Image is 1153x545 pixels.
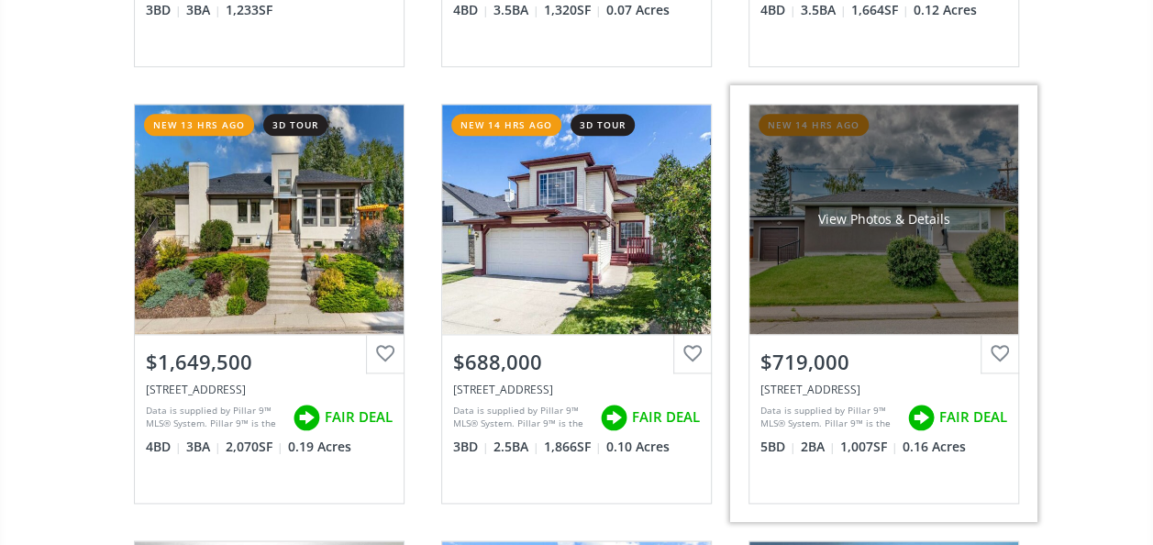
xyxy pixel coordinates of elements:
span: FAIR DEAL [325,407,393,427]
span: FAIR DEAL [939,407,1007,427]
div: 7515 5 Street SW, Calgary, AB T2V 1B7 [760,382,1007,397]
span: 4 BD [453,1,489,19]
span: 1,866 SF [544,438,602,456]
div: Data is supplied by Pillar 9™ MLS® System. Pillar 9™ is the owner of the copyright in its MLS® Sy... [453,404,591,431]
span: 5 BD [760,438,796,456]
span: 3 BD [146,1,182,19]
span: 1,664 SF [851,1,909,19]
img: rating icon [903,399,939,436]
div: $1,649,500 [146,348,393,376]
img: rating icon [288,399,325,436]
a: new 14 hrs ago3d tour$688,000[STREET_ADDRESS]Data is supplied by Pillar 9™ MLS® System. Pillar 9™... [423,85,730,522]
div: Data is supplied by Pillar 9™ MLS® System. Pillar 9™ is the owner of the copyright in its MLS® Sy... [760,404,898,431]
span: 3 BA [186,438,221,456]
span: 0.10 Acres [606,438,670,456]
span: 0.19 Acres [288,438,351,456]
div: 5 Roselawn Crescent NW, Calgary, AB T2K 1L4 [146,382,393,397]
span: 2 BA [801,438,836,456]
span: 3 BD [453,438,489,456]
span: 3.5 BA [493,1,539,19]
div: $688,000 [453,348,700,376]
span: FAIR DEAL [632,407,700,427]
div: $719,000 [760,348,1007,376]
span: 4 BD [146,438,182,456]
span: 0.07 Acres [606,1,670,19]
span: 0.16 Acres [903,438,966,456]
span: 0.12 Acres [914,1,977,19]
span: 2.5 BA [493,438,539,456]
span: 3 BA [186,1,221,19]
a: new 14 hrs agoView Photos & Details$719,000[STREET_ADDRESS]Data is supplied by Pillar 9™ MLS® Sys... [730,85,1037,522]
span: 3.5 BA [801,1,847,19]
span: 1,007 SF [840,438,898,456]
img: rating icon [595,399,632,436]
div: Data is supplied by Pillar 9™ MLS® System. Pillar 9™ is the owner of the copyright in its MLS® Sy... [146,404,283,431]
div: 222 Citadel Peak Circle NW, Calgary, AB T3G 4E9 [453,382,700,397]
span: 1,320 SF [544,1,602,19]
a: new 13 hrs ago3d tour$1,649,500[STREET_ADDRESS]Data is supplied by Pillar 9™ MLS® System. Pillar ... [116,85,423,522]
span: 2,070 SF [226,438,283,456]
div: View Photos & Details [817,210,949,228]
span: 1,233 SF [226,1,272,19]
span: 4 BD [760,1,796,19]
